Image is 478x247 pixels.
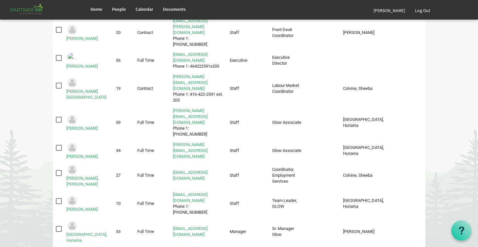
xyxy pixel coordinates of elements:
td: Staff column header Position [226,190,269,217]
td: Jamal, Nargiss is template cell column header Full Name [63,163,113,189]
td: column header Supervisor [340,50,390,71]
span: People [112,6,126,12]
a: [PERSON_NAME][GEOGRAPHIC_DATA] [66,89,106,100]
td: Full Time column header Personnel Type [134,50,170,71]
td: Kamau, Simon is template cell column header Full Name [63,190,113,217]
td: Hussaini, Mohammad is template cell column header Full Name [63,140,113,161]
td: Team Leader, GLOW column header Job Title [269,190,305,217]
td: Front Desk Coordinator column header Job Title [269,17,305,49]
td: Manager column header Position [226,219,269,245]
td: column header Tags [390,50,425,71]
td: Executive column header Position [226,50,269,71]
td: Contract column header Personnel Type [134,17,170,49]
span: Home [91,6,102,12]
td: column header Tags [390,107,425,139]
a: [GEOGRAPHIC_DATA], Hunaina [66,232,107,243]
td: nargiss@newcircles.ca is template cell column header Contact Info [170,163,227,189]
a: [PERSON_NAME] [369,1,410,20]
a: [EMAIL_ADDRESS][DOMAIN_NAME] [173,170,207,181]
td: mansoor@newcircles.caPhone 1: 4164222591 is template cell column header Contact Info [170,107,227,139]
img: Could not locate image [66,114,78,125]
img: Could not locate image [66,142,78,154]
td: Colvine, Sheeba column header Supervisor [340,163,390,189]
td: column header Departments [305,73,340,105]
td: Groff, Phil is template cell column header Full Name [63,50,113,71]
td: column header Tags [390,163,425,189]
td: Glow Associate column header Job Title [269,107,305,139]
td: Glow Associate column header Job Title [269,140,305,161]
span: Calendar [136,6,153,12]
td: Full Time column header Personnel Type [134,140,170,161]
td: Fantham, Judy column header Supervisor [340,17,390,49]
img: Could not locate image [66,164,78,175]
td: 36 column header ID [113,50,134,71]
td: checkbox [53,140,64,161]
td: 27 column header ID [113,163,134,189]
a: Log Out [410,1,435,20]
td: checkbox [53,190,64,217]
td: column header Departments [305,163,340,189]
a: [PERSON_NAME], [PERSON_NAME] [66,176,99,187]
td: Staff column header Position [226,73,269,105]
a: [PERSON_NAME] [66,64,98,69]
td: kimona@newcircles.caPhone 1: 416-422-2591 ext. 203 is template cell column header Contact Info [170,73,227,105]
td: Full Time column header Personnel Type [134,107,170,139]
td: column header Tags [390,219,425,245]
td: checkbox [53,107,64,139]
td: column header Departments [305,17,340,49]
a: [EMAIL_ADDRESS][DOMAIN_NAME] [173,52,207,63]
td: 33 column header ID [113,219,134,245]
td: Staff column header Position [226,17,269,49]
span: Documents [163,6,186,12]
td: Kamran, Hunaina column header Supervisor [340,107,390,139]
td: column header Departments [305,140,340,161]
td: column header Tags [390,190,425,217]
td: Gangani, Farha is template cell column header Full Name [63,17,113,49]
td: mansoor@newcircles.ca is template cell column header Contact Info [170,140,227,161]
img: Could not locate image [66,77,78,89]
td: checkbox [53,73,64,105]
td: Kamran, Hunaina column header Supervisor [340,140,390,161]
a: [PERSON_NAME][EMAIL_ADDRESS][DOMAIN_NAME] [173,74,207,91]
td: Groff, Phil column header Supervisor [340,219,390,245]
td: checkbox [53,17,64,49]
a: [PERSON_NAME] [66,36,98,41]
td: Full Time column header Personnel Type [134,163,170,189]
td: Coordinator, Employment Services column header Job Title [269,163,305,189]
td: 34 column header ID [113,140,134,161]
td: Executive Director column header Job Title [269,50,305,71]
a: [EMAIL_ADDRESS][DOMAIN_NAME] [173,226,207,237]
td: Staff column header Position [226,107,269,139]
td: checkbox [53,219,64,245]
td: Contract column header Personnel Type [134,73,170,105]
td: 20 column header ID [113,17,134,49]
td: Staff column header Position [226,163,269,189]
td: Labour Market Coordinator column header Job Title [269,73,305,105]
img: Emp-1196fedc-55c2-4b0d-8f8d-09299b0c97ca.png [66,52,78,63]
td: Hussaini, Mansoor is template cell column header Full Name [63,107,113,139]
td: checkbox [53,163,64,189]
td: column header Departments [305,107,340,139]
a: [PERSON_NAME] [66,154,98,159]
td: Colvine, Sheeba column header Supervisor [340,73,390,105]
a: [EMAIL_ADDRESS][DOMAIN_NAME] [173,192,207,203]
td: phil@newcircles.caPhone 1: 464222591x205 is template cell column header Contact Info [170,50,227,71]
td: hunaina@newcircles.ca is template cell column header Contact Info [170,219,227,245]
td: 39 column header ID [113,107,134,139]
td: Full Time column header Personnel Type [134,219,170,245]
td: Kamran, Hunaina column header Supervisor [340,190,390,217]
a: [PERSON_NAME][EMAIL_ADDRESS][DOMAIN_NAME] [173,108,207,125]
td: Sr. Manager Glow column header Job Title [269,219,305,245]
td: Staff column header Position [226,140,269,161]
td: checkbox [53,50,64,71]
td: Hudson, Kimona is template cell column header Full Name [63,73,113,105]
a: [PERSON_NAME] [66,126,98,131]
td: column header Tags [390,17,425,49]
td: Full Time column header Personnel Type [134,190,170,217]
td: 19 column header ID [113,73,134,105]
td: column header Departments [305,190,340,217]
img: Could not locate image [66,220,78,232]
td: Kamran, Hunaina is template cell column header Full Name [63,219,113,245]
a: [PERSON_NAME] [66,207,98,212]
a: [EMAIL_ADDRESS][PERSON_NAME][DOMAIN_NAME] [173,18,207,35]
